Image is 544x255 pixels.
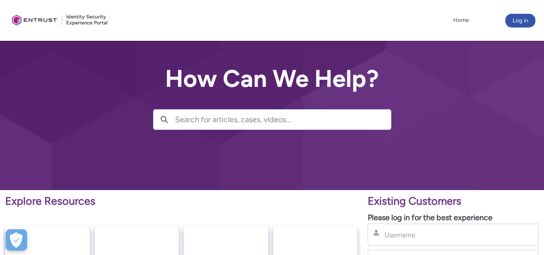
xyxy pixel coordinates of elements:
[505,14,535,28] button: Log in
[175,110,391,129] input: Search for articles, cases, videos...
[154,110,175,129] button: Search
[6,229,27,251] div: Cookie Preferences
[368,193,539,209] p: Existing Customers
[153,65,391,92] h2: How Can We Help?
[368,212,539,224] p: Please log in for the best experience
[5,193,357,209] p: Explore Resources
[6,229,27,251] button: Open Preferences
[384,230,495,240] input: Username
[451,14,471,27] a: Home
